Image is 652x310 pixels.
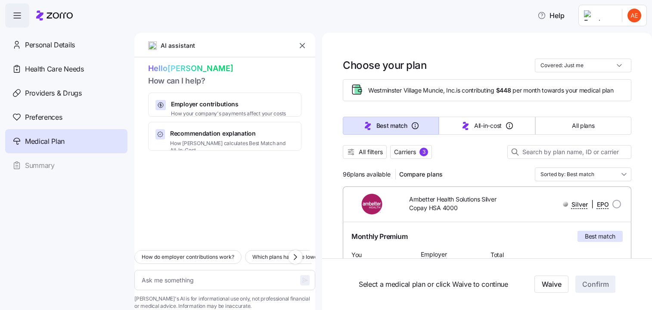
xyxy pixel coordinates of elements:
a: Providers & Drugs [5,81,127,105]
span: Waive [542,279,562,290]
a: Personal Details [5,33,127,57]
span: How [PERSON_NAME] calculates Best Match and All-In-Cost [170,140,294,155]
span: Preferences [25,112,62,123]
span: Total [491,251,553,259]
input: Search by plan name, ID or carrier [507,145,631,159]
button: Help [531,7,571,24]
span: All plans [572,121,594,130]
span: Silver [571,200,588,209]
span: 96 plans available [343,170,390,179]
input: Order by dropdown [535,167,631,181]
button: Carriers3 [390,145,432,159]
span: Providers & Drugs [25,88,82,99]
button: Waive [534,276,568,293]
div: 3 [419,148,428,156]
a: Medical Plan [5,129,127,153]
span: How can I help? [148,75,301,87]
span: Carriers [394,148,416,156]
span: Recommendation explanation [170,129,294,138]
span: Help [537,10,565,21]
button: Confirm [575,276,615,293]
span: Westminster Village Muncie, Inc. is contributing per month towards your medical plan [368,86,613,95]
div: | [563,199,609,210]
img: Employer logo [584,10,615,21]
span: You [351,251,391,259]
button: Which plans have the lowest deductible? [245,250,358,264]
span: Employer contributions [171,100,286,108]
img: d017d244e6241f3552ea36b4398d91aa [627,9,641,22]
a: Health Care Needs [5,57,127,81]
span: AI assistant [160,41,196,50]
span: Best match [585,232,615,241]
span: Medical Plan [25,136,65,147]
span: Best match [376,121,407,130]
a: Preferences [5,105,127,129]
span: Employer [421,250,447,259]
span: Monthly Premium [351,231,407,242]
img: ai-icon.png [148,41,157,50]
span: All filters [359,148,383,156]
span: EPO [597,200,609,209]
span: Personal Details [25,40,75,50]
span: How your company's payments affect your costs [171,110,286,118]
span: How do employer contributions work? [142,253,234,261]
button: Compare plans [396,167,446,181]
span: Hello [PERSON_NAME] [148,62,301,75]
span: Compare plans [399,170,443,179]
span: Confirm [582,279,609,290]
span: All-in-cost [474,121,502,130]
span: Ambetter Health Solutions Silver Copay HSA 4000 [409,195,506,213]
img: Ambetter [350,194,395,214]
button: All filters [343,145,387,159]
h1: Choose your plan [343,59,426,72]
span: Select a medical plan or click Waive to continue [359,279,528,290]
span: [PERSON_NAME]'s AI is for informational use only, not professional financial or medical advice. I... [134,295,315,310]
span: Health Care Needs [25,64,84,74]
button: How do employer contributions work? [134,250,242,264]
span: $448 [496,86,511,95]
span: Which plans have the lowest deductible? [252,253,351,261]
